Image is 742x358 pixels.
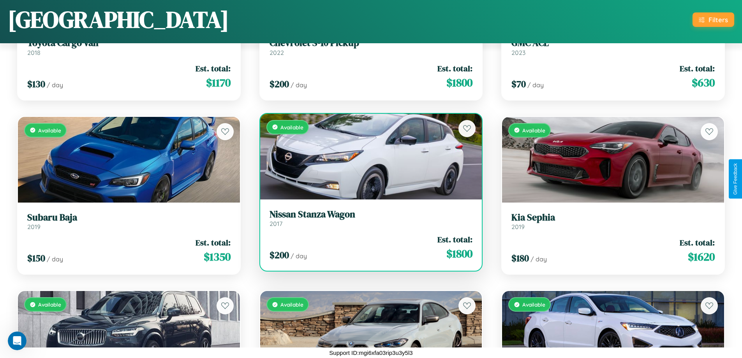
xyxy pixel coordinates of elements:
span: Available [280,301,303,308]
span: / day [531,255,547,263]
h3: Kia Sephia [511,212,715,223]
h3: Chevrolet S-10 Pickup [270,37,473,49]
span: 2019 [511,223,525,231]
a: Chevrolet S-10 Pickup2022 [270,37,473,56]
span: Est. total: [437,234,472,245]
iframe: Intercom live chat [8,332,26,350]
span: 2018 [27,49,41,56]
span: Available [522,301,545,308]
div: Filters [709,16,728,24]
span: $ 200 [270,78,289,90]
h1: [GEOGRAPHIC_DATA] [8,4,229,35]
span: $ 1620 [688,249,715,265]
a: Toyota Cargo Van2018 [27,37,231,56]
span: Available [38,127,61,134]
h3: GMC ACL [511,37,715,49]
span: / day [291,81,307,89]
span: Available [522,127,545,134]
span: $ 150 [27,252,45,265]
span: 2019 [27,223,41,231]
h3: Nissan Stanza Wagon [270,209,473,220]
span: 2017 [270,220,282,227]
span: Est. total: [437,63,472,74]
span: / day [527,81,544,89]
span: Est. total: [196,63,231,74]
span: $ 1800 [446,75,472,90]
span: Est. total: [680,63,715,74]
button: Filters [693,12,734,27]
span: $ 1350 [204,249,231,265]
span: Available [38,301,61,308]
span: $ 1800 [446,246,472,261]
span: $ 130 [27,78,45,90]
div: Give Feedback [733,163,738,195]
span: / day [47,255,63,263]
span: $ 200 [270,249,289,261]
span: / day [291,252,307,260]
p: Support ID: mgi6xfa03rip3u3y5l3 [329,347,412,358]
a: GMC ACL2023 [511,37,715,56]
span: Est. total: [680,237,715,248]
h3: Subaru Baja [27,212,231,223]
span: $ 630 [692,75,715,90]
span: $ 1170 [206,75,231,90]
span: / day [47,81,63,89]
span: 2022 [270,49,284,56]
span: $ 70 [511,78,526,90]
span: Est. total: [196,237,231,248]
a: Nissan Stanza Wagon2017 [270,209,473,228]
span: 2023 [511,49,525,56]
a: Kia Sephia2019 [511,212,715,231]
span: Available [280,124,303,131]
span: $ 180 [511,252,529,265]
a: Subaru Baja2019 [27,212,231,231]
h3: Toyota Cargo Van [27,37,231,49]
